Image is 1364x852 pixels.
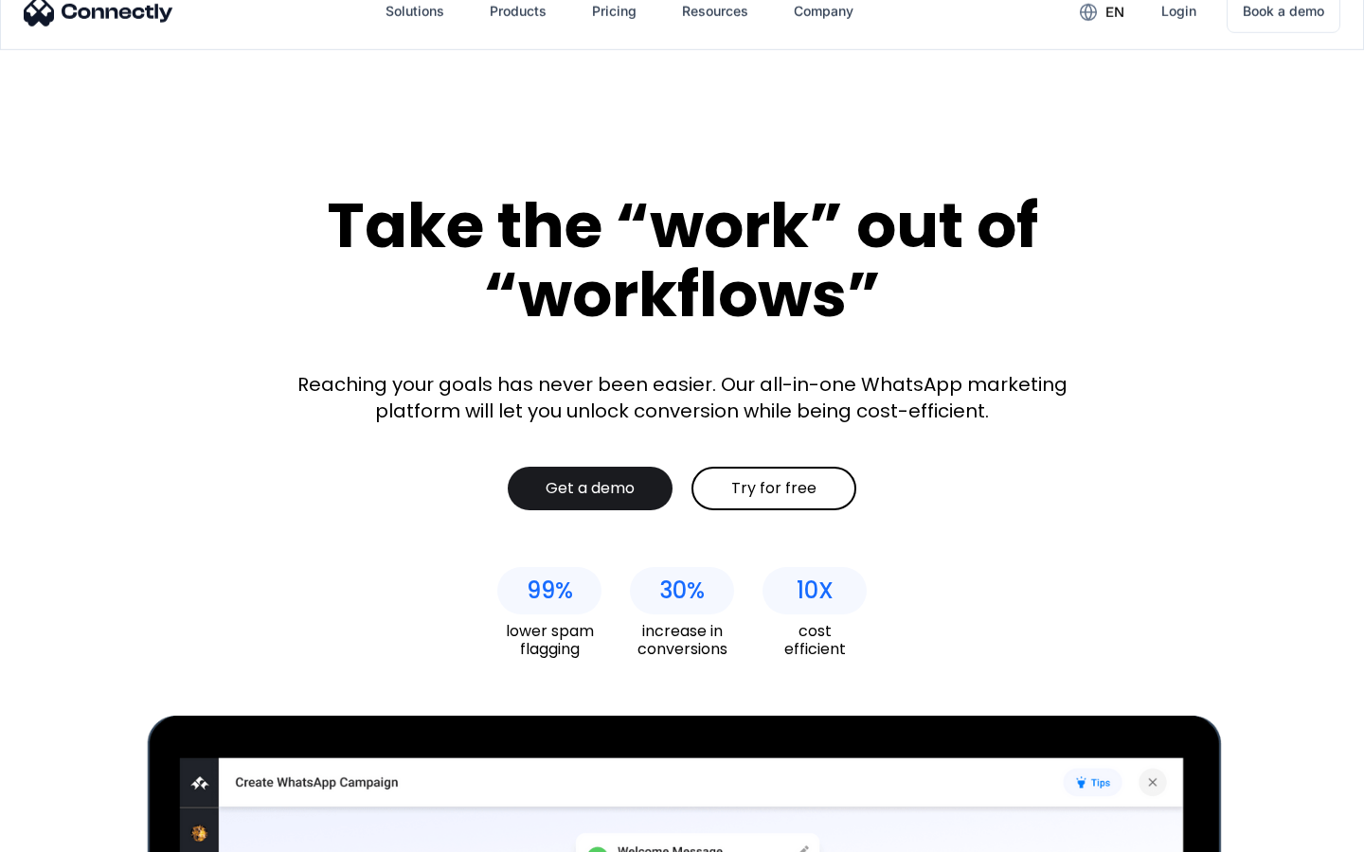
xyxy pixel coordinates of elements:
div: Take the “work” out of “workflows” [256,191,1108,328]
div: Try for free [731,479,817,498]
div: cost efficient [763,622,867,658]
div: increase in conversions [630,622,734,658]
div: lower spam flagging [497,622,601,658]
a: Get a demo [508,467,673,510]
a: Try for free [691,467,856,510]
div: 99% [527,577,573,604]
aside: Language selected: English [19,819,114,845]
div: Get a demo [546,479,635,498]
div: 30% [659,577,705,604]
ul: Language list [38,819,114,845]
div: 10X [797,577,834,604]
div: Reaching your goals has never been easier. Our all-in-one WhatsApp marketing platform will let yo... [284,371,1080,424]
